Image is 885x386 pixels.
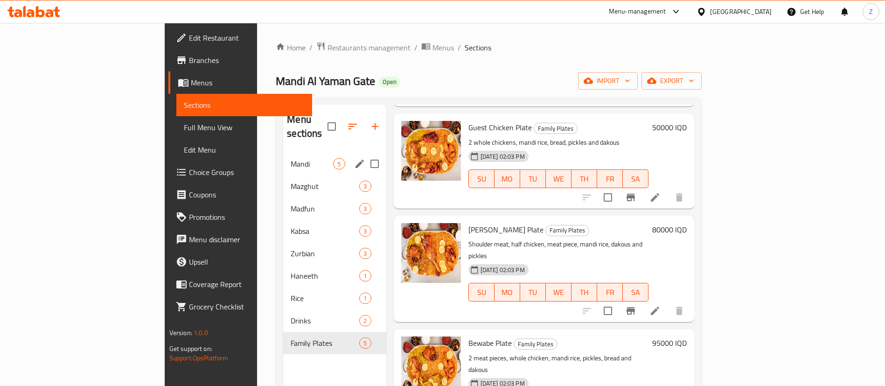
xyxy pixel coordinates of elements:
[379,77,400,88] div: Open
[184,122,305,133] span: Full Menu View
[649,75,694,87] span: export
[359,225,371,237] div: items
[514,339,557,350] span: Family Plates
[498,172,516,186] span: MO
[360,204,370,213] span: 3
[176,116,313,139] a: Full Menu View
[520,169,546,188] button: TU
[468,169,495,188] button: SU
[465,42,491,53] span: Sections
[359,337,371,349] div: items
[168,161,313,183] a: Choice Groups
[291,315,359,326] div: Drinks
[546,283,571,302] button: WE
[359,203,371,214] div: items
[291,270,359,281] span: Haneeth
[291,181,359,192] span: Mazghut
[291,337,359,349] span: Family Plates
[585,75,630,87] span: import
[360,249,370,258] span: 3
[359,181,371,192] div: items
[668,300,690,322] button: delete
[597,169,623,188] button: FR
[276,70,375,91] span: Mandi Al Yaman Gate
[283,332,386,354] div: Family Plates5
[169,327,192,339] span: Version:
[620,186,642,209] button: Branch-specific-item
[468,283,495,302] button: SU
[571,283,597,302] button: TH
[333,158,345,169] div: items
[291,248,359,259] div: Zurbian
[468,352,649,376] p: 2 meat pieces, whole chicken, mandi rice, pickles, bread and dakous
[316,42,411,54] a: Restaurants management
[283,220,386,242] div: Kabsa3
[414,42,418,53] li: /
[458,42,461,53] li: /
[169,352,229,364] a: Support.OpsPlatform
[623,169,648,188] button: SA
[360,339,370,348] span: 5
[283,287,386,309] div: Rice1
[168,183,313,206] a: Coupons
[360,182,370,191] span: 3
[575,286,593,299] span: TH
[627,286,645,299] span: SA
[473,172,491,186] span: SU
[359,293,371,304] div: items
[477,266,529,274] span: [DATE] 02:03 PM
[191,77,305,88] span: Menus
[189,256,305,267] span: Upsell
[353,157,367,171] button: edit
[498,286,516,299] span: MO
[176,139,313,161] a: Edit Menu
[524,286,542,299] span: TU
[524,172,542,186] span: TU
[283,175,386,197] div: Mazghut3
[341,115,364,138] span: Sort sections
[534,123,577,134] span: Family Plates
[291,293,359,304] span: Rice
[546,169,571,188] button: WE
[168,71,313,94] a: Menus
[652,337,687,350] h6: 95000 IQD
[359,248,371,259] div: items
[328,42,411,53] span: Restaurants management
[495,283,520,302] button: MO
[359,315,371,326] div: items
[869,7,873,17] span: Z
[468,223,544,237] span: [PERSON_NAME] Plate
[360,316,370,325] span: 2
[597,283,623,302] button: FR
[468,120,532,134] span: Guest Chicken Plate
[627,172,645,186] span: SA
[710,7,772,17] div: [GEOGRAPHIC_DATA]
[578,72,638,90] button: import
[283,265,386,287] div: Haneeth1
[359,270,371,281] div: items
[364,115,386,138] button: Add section
[189,301,305,312] span: Grocery Checklist
[432,42,454,53] span: Menus
[291,158,333,169] span: Mandi
[283,197,386,220] div: Madfun3
[189,189,305,200] span: Coupons
[401,223,461,283] img: Mandi Xubaraa Plate
[477,152,529,161] span: [DATE] 02:03 PM
[468,137,649,148] p: 2 whole chickens, mandi rice, bread, pickles and dakous
[623,283,648,302] button: SA
[168,27,313,49] a: Edit Restaurant
[283,242,386,265] div: Zurbian3
[168,295,313,318] a: Grocery Checklist
[189,211,305,223] span: Promotions
[468,239,649,262] p: Shoulder meat, half chicken, meat piece, mandi rice, dakous and pickles
[598,301,618,321] span: Select to update
[291,203,359,214] span: Madfun
[468,336,512,350] span: Bewabe Plate
[189,167,305,178] span: Choice Groups
[546,225,589,236] span: Family Plates
[360,294,370,303] span: 1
